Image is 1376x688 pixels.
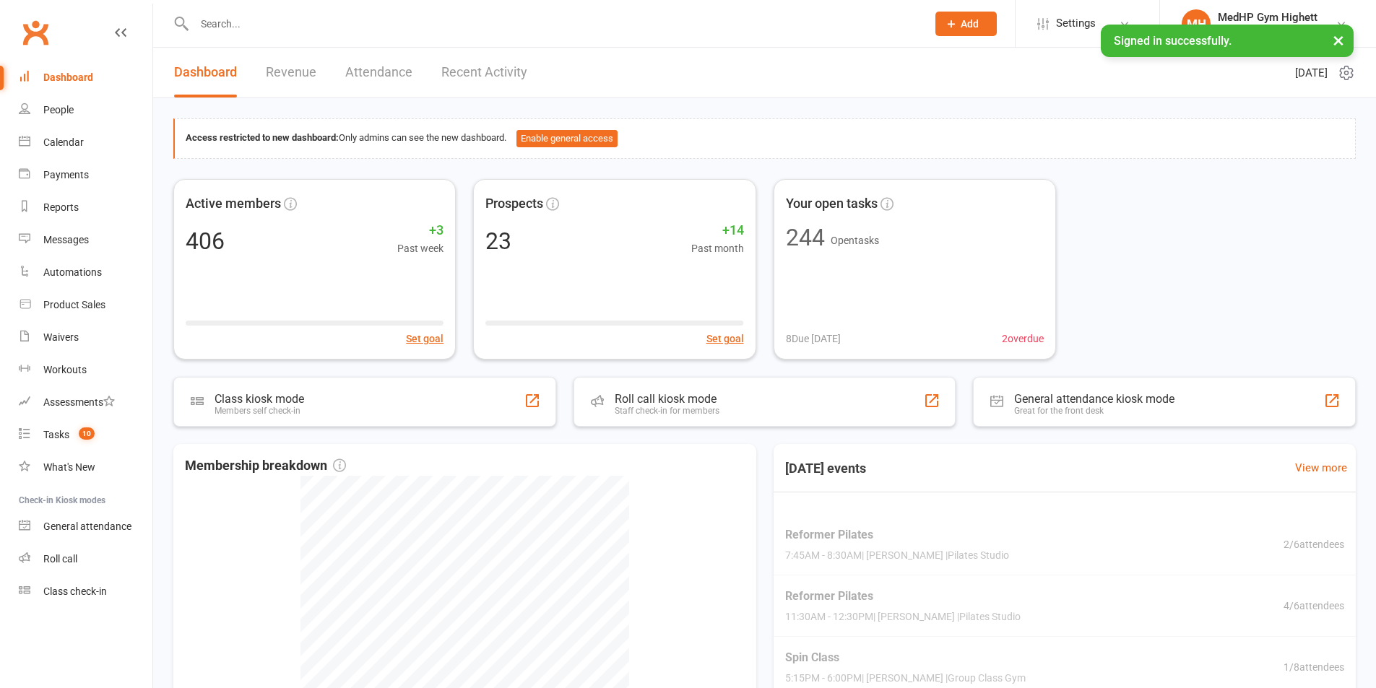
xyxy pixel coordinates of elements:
[19,191,152,224] a: Reports
[19,61,152,94] a: Dashboard
[706,331,744,347] button: Set goal
[1014,406,1174,416] div: Great for the front desk
[785,648,1026,667] span: Spin Class
[485,193,543,214] span: Prospects
[785,526,1009,544] span: Reformer Pilates
[19,224,152,256] a: Messages
[1295,64,1328,82] span: [DATE]
[1014,392,1174,406] div: General attendance kiosk mode
[961,18,979,30] span: Add
[19,289,152,321] a: Product Sales
[43,169,89,180] div: Payments
[215,392,304,406] div: Class kiosk mode
[266,48,316,97] a: Revenue
[43,364,87,375] div: Workouts
[1002,331,1044,347] span: 2 overdue
[785,670,1026,686] span: 5:15PM - 6:00PM | [PERSON_NAME] | Group Class Gym
[43,396,115,408] div: Assessments
[786,226,825,249] div: 244
[1218,11,1317,24] div: MedHP Gym Highett
[1284,536,1344,552] span: 2 / 6 attendees
[19,451,152,484] a: What's New
[19,126,152,159] a: Calendar
[1284,598,1344,614] span: 4 / 6 attendees
[186,230,225,253] div: 406
[397,220,443,241] span: +3
[615,406,719,416] div: Staff check-in for members
[43,299,105,310] div: Product Sales
[43,266,102,278] div: Automations
[43,331,79,343] div: Waivers
[19,419,152,451] a: Tasks 10
[691,240,744,256] span: Past month
[19,510,152,543] a: General attendance kiosk mode
[43,429,69,440] div: Tasks
[785,587,1021,606] span: Reformer Pilates
[43,71,93,83] div: Dashboard
[691,220,744,241] span: +14
[786,331,841,347] span: 8 Due [DATE]
[43,104,74,116] div: People
[785,547,1009,563] span: 7:45AM - 8:30AM | [PERSON_NAME] | Pilates Studio
[19,94,152,126] a: People
[174,48,237,97] a: Dashboard
[186,132,339,143] strong: Access restricted to new dashboard:
[935,12,997,36] button: Add
[1056,7,1096,40] span: Settings
[485,230,511,253] div: 23
[1284,659,1344,675] span: 1 / 8 attendees
[19,321,152,354] a: Waivers
[786,193,878,214] span: Your open tasks
[1182,9,1211,38] div: MH
[190,14,917,34] input: Search...
[185,456,346,476] span: Membership breakdown
[831,235,879,246] span: Open tasks
[406,331,443,347] button: Set goal
[785,609,1021,624] span: 11:30AM - 12:30PM | [PERSON_NAME] | Pilates Studio
[19,543,152,575] a: Roll call
[19,159,152,191] a: Payments
[43,201,79,213] div: Reports
[615,392,719,406] div: Roll call kiosk mode
[43,136,84,148] div: Calendar
[397,240,443,256] span: Past week
[43,521,131,532] div: General attendance
[1295,459,1347,476] a: View more
[215,406,304,416] div: Members self check-in
[516,130,618,147] button: Enable general access
[19,354,152,386] a: Workouts
[19,386,152,419] a: Assessments
[774,456,878,482] h3: [DATE] events
[43,461,95,473] div: What's New
[17,14,53,51] a: Clubworx
[19,575,152,608] a: Class kiosk mode
[79,427,95,440] span: 10
[1218,24,1317,37] div: MedHP
[186,193,281,214] span: Active members
[43,585,107,597] div: Class check-in
[19,256,152,289] a: Automations
[1325,25,1351,56] button: ×
[1114,34,1232,48] span: Signed in successfully.
[43,553,77,565] div: Roll call
[43,234,89,245] div: Messages
[441,48,527,97] a: Recent Activity
[345,48,412,97] a: Attendance
[186,130,1344,147] div: Only admins can see the new dashboard.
